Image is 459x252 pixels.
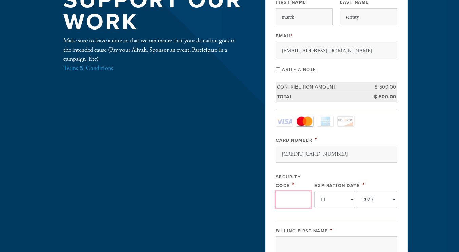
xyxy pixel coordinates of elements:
[276,174,301,188] label: Security Code
[362,181,365,189] span: This field is required.
[276,33,293,39] label: Email
[317,116,333,126] a: Amex
[314,183,360,188] label: Expiration Date
[330,227,333,234] span: This field is required.
[276,116,293,126] a: Visa
[63,36,243,73] div: Make sure to leave a note so that we can insure that your donation goes to the intended cause (Pa...
[367,82,397,92] td: $ 500.00
[276,82,367,92] td: Contribution Amount
[282,67,316,72] label: Write a note
[337,116,354,126] a: Discover
[367,92,397,102] td: $ 500.00
[276,92,367,102] td: Total
[296,116,313,126] a: MasterCard
[291,33,293,39] span: This field is required.
[314,191,355,208] select: Expiration Date month
[292,181,295,189] span: This field is required.
[276,228,328,234] label: Billing First Name
[276,138,313,143] label: Card Number
[357,191,397,208] select: Expiration Date year
[63,64,113,72] a: Terms & Conditions
[315,136,318,143] span: This field is required.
